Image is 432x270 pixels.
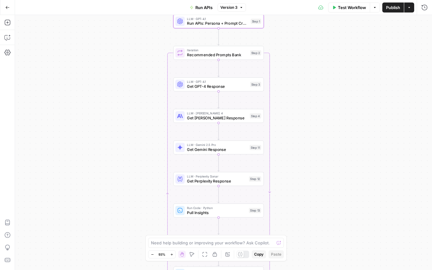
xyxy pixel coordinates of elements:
div: LLM · GPT-4.1Get GPT-4 ResponseStep 3 [173,77,264,92]
div: Run Code · PythonPull InsightsStep 13 [173,203,264,217]
button: Test Workflow [328,2,370,12]
span: Get [PERSON_NAME] Response [187,115,247,121]
span: Get Gemini Response [187,147,247,152]
span: LLM · Gemini 2.5 Pro [187,142,247,147]
span: Pull Insights [187,210,247,216]
div: Step 4 [250,113,261,119]
g: Edge from step_13 to step_5 [218,217,219,235]
div: Step 13 [249,208,261,213]
span: Recommended Prompts Bank [187,52,248,58]
span: Run APIs [195,4,213,11]
g: Edge from step_12 to step_13 [218,186,219,203]
button: Copy [252,250,266,258]
g: Edge from step_5 to step_6 [218,249,219,266]
g: Edge from step_2 to step_3 [218,60,219,77]
div: Step 12 [249,176,261,182]
span: 93% [158,252,165,257]
div: IterationRecommended Prompts BankStep 2 [173,46,264,60]
div: LLM · Gemini 2.5 ProGet Gemini ResponseStep 11 [173,140,264,154]
span: Test Workflow [338,4,366,11]
div: Step 1 [251,19,261,24]
button: Publish [382,2,404,12]
div: LLM · [PERSON_NAME] 4Get [PERSON_NAME] ResponseStep 4 [173,109,264,123]
div: LLM · Perplexity SonarGet Perplexity ResponseStep 12 [173,172,264,186]
div: LLM · GPT-4.1Run APIs: Persona + Prompt CreationStep 1 [173,14,264,28]
div: Step 2 [250,50,261,56]
span: LLM · [PERSON_NAME] 4 [187,111,247,116]
div: Step 3 [250,82,261,87]
button: Run APIs [186,2,216,12]
span: Paste [271,252,281,257]
g: Edge from step_11 to step_12 [218,154,219,172]
g: Edge from step_3 to step_4 [218,91,219,108]
button: Paste [269,250,284,258]
div: Step 11 [249,145,261,150]
span: Iteration [187,48,248,52]
span: Run Code · Python [187,206,247,210]
g: Edge from step_4 to step_11 [218,123,219,140]
span: Publish [386,4,400,11]
span: Run APIs: Persona + Prompt Creation [187,20,248,26]
g: Edge from step_1 to step_2 [218,28,219,45]
span: Get GPT-4 Response [187,83,248,89]
span: Copy [254,252,264,257]
span: LLM · GPT-4.1 [187,79,248,84]
span: Version 3 [220,5,238,10]
button: Version 3 [218,3,246,12]
span: LLM · GPT-4.1 [187,16,248,21]
span: Get Perplexity Response [187,178,247,184]
span: LLM · Perplexity Sonar [187,174,247,179]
